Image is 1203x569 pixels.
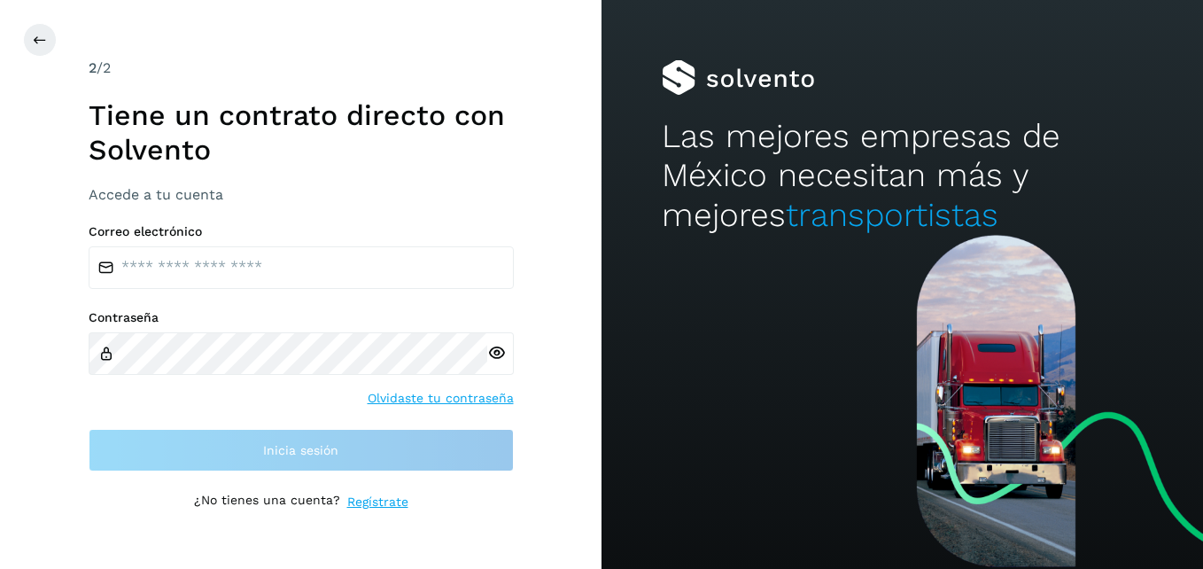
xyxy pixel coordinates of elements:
div: /2 [89,58,514,79]
h1: Tiene un contrato directo con Solvento [89,98,514,167]
h2: Las mejores empresas de México necesitan más y mejores [662,117,1143,235]
a: Regístrate [347,493,408,511]
p: ¿No tienes una cuenta? [194,493,340,511]
a: Olvidaste tu contraseña [368,389,514,408]
label: Correo electrónico [89,224,514,239]
button: Inicia sesión [89,429,514,472]
span: Inicia sesión [263,444,338,456]
span: transportistas [786,196,998,234]
label: Contraseña [89,310,514,325]
h3: Accede a tu cuenta [89,186,514,203]
span: 2 [89,59,97,76]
